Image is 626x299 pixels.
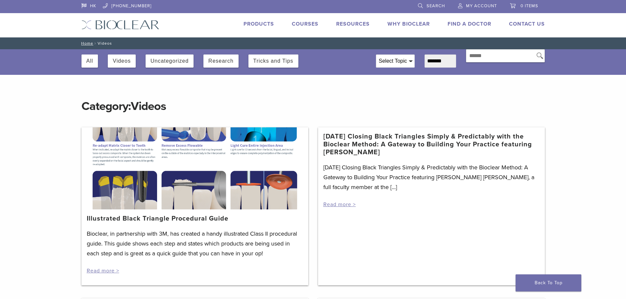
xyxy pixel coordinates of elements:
[243,21,274,27] a: Products
[292,21,318,27] a: Courses
[323,162,540,192] p: [DATE] Closing Black Triangles Simply & Predictably with the Bioclear Method: A Gateway to Buildi...
[509,21,545,27] a: Contact Us
[323,201,356,208] a: Read more >
[208,54,233,68] button: Research
[79,41,93,46] a: Home
[86,54,93,68] button: All
[77,37,550,49] nav: Videos
[427,3,445,9] span: Search
[253,54,293,68] button: Tricks and Tips
[87,229,303,258] p: Bioclear, in partnership with 3M, has created a handy illustrated Class II procedural guide. This...
[151,54,189,68] button: Uncategorized
[87,215,228,223] a: Illustrated Black Triangle Procedural Guide
[521,3,538,9] span: 0 items
[466,3,497,9] span: My Account
[87,267,119,274] a: Read more >
[113,54,131,68] button: Videos
[131,99,166,113] span: Videos
[516,274,581,291] a: Back To Top
[93,42,98,45] span: /
[387,21,430,27] a: Why Bioclear
[336,21,370,27] a: Resources
[81,20,159,30] img: Bioclear
[376,55,414,67] div: Select Topic
[448,21,491,27] a: Find A Doctor
[323,133,540,156] a: [DATE] Closing Black Triangles Simply & Predictably with the Bioclear Method: A Gateway to Buildi...
[81,85,545,114] h1: Category:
